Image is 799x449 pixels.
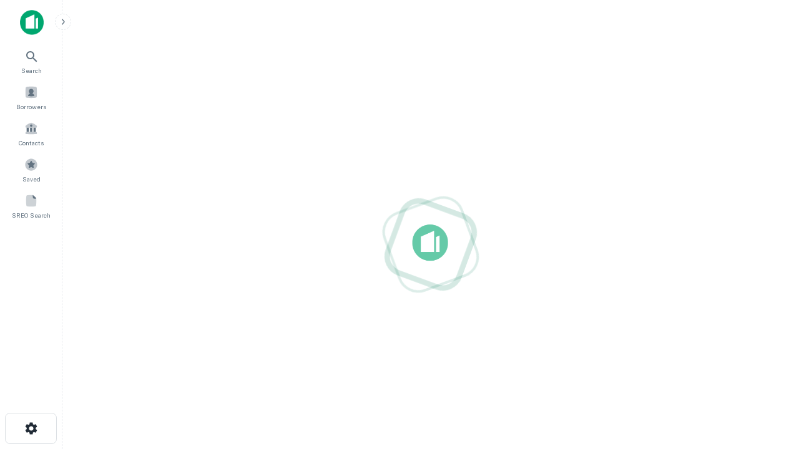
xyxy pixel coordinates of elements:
img: capitalize-icon.png [20,10,44,35]
a: Saved [4,153,59,186]
a: SREO Search [4,189,59,223]
iframe: Chat Widget [737,309,799,369]
span: Contacts [19,138,44,148]
a: Contacts [4,117,59,150]
a: Borrowers [4,80,59,114]
span: Borrowers [16,102,46,112]
span: Saved [22,174,41,184]
span: Search [21,65,42,75]
a: Search [4,44,59,78]
span: SREO Search [12,210,51,220]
